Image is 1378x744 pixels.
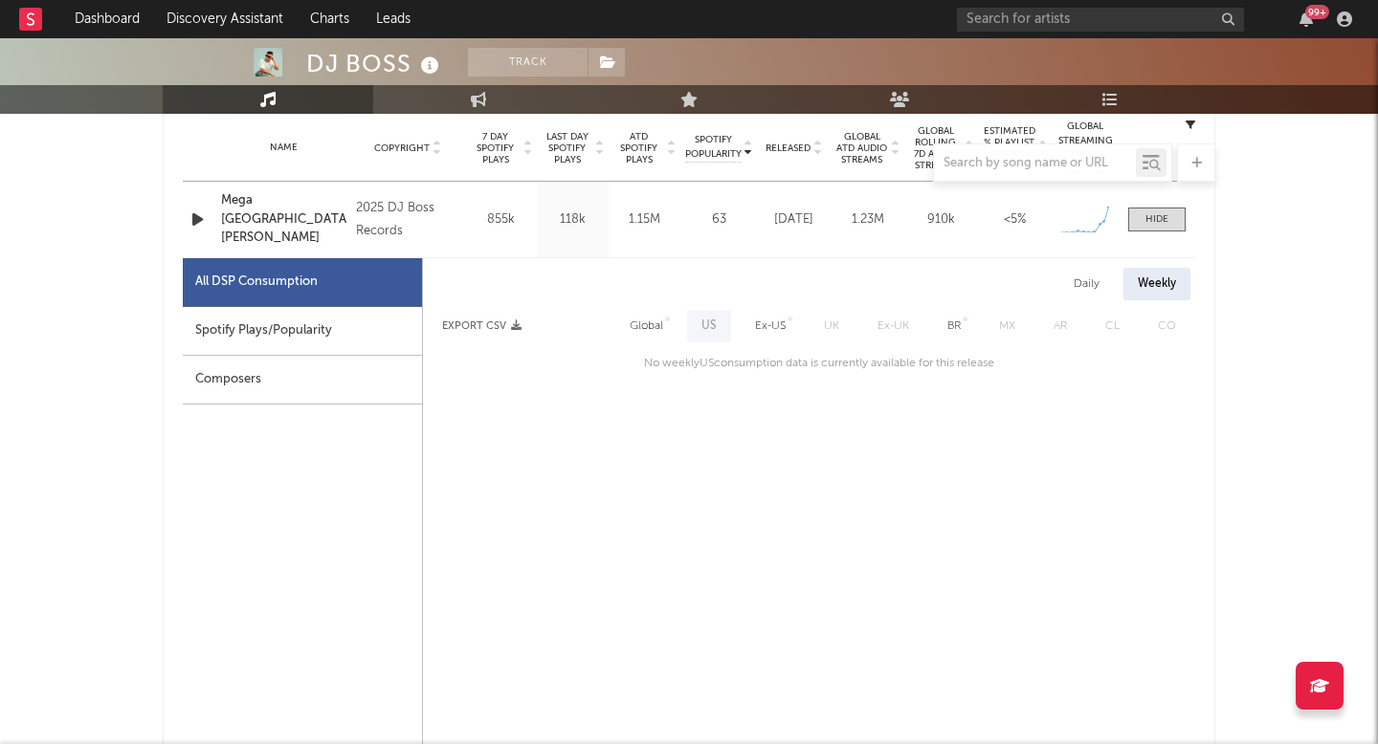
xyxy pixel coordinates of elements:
[983,210,1047,230] div: <5%
[468,48,588,77] button: Track
[221,191,346,248] a: Mega [GEOGRAPHIC_DATA][PERSON_NAME]
[685,210,752,230] div: 63
[542,131,592,165] span: Last Day Spotify Plays
[983,125,1035,171] span: Estimated % Playlist Streams Last Day
[755,315,786,338] div: Ex-US
[542,210,604,230] div: 118k
[1059,268,1114,300] div: Daily
[685,133,742,162] span: Spotify Popularity
[625,352,994,375] div: No weekly US consumption data is currently available for this release
[195,271,318,294] div: All DSP Consumption
[1305,5,1329,19] div: 99 +
[766,142,811,154] span: Released
[470,131,521,165] span: 7 Day Spotify Plays
[183,356,422,405] div: Composers
[835,210,900,230] div: 1.23M
[909,125,962,171] span: Global Rolling 7D Audio Streams
[947,315,961,338] div: BR
[356,197,460,243] div: 2025 DJ Boss Records
[183,307,422,356] div: Spotify Plays/Popularity
[1056,120,1114,177] div: Global Streaming Trend (Last 60D)
[613,131,664,165] span: ATD Spotify Plays
[835,131,888,165] span: Global ATD Audio Streams
[306,48,444,79] div: DJ BOSS
[909,210,973,230] div: 910k
[762,210,826,230] div: [DATE]
[221,141,346,155] div: Name
[470,210,532,230] div: 855k
[374,142,430,154] span: Copyright
[1123,268,1190,300] div: Weekly
[1300,11,1313,27] button: 99+
[934,156,1136,171] input: Search by song name or URL
[613,210,676,230] div: 1.15M
[957,8,1244,32] input: Search for artists
[442,320,522,332] button: Export CSV
[630,315,663,338] div: Global
[183,258,422,307] div: All DSP Consumption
